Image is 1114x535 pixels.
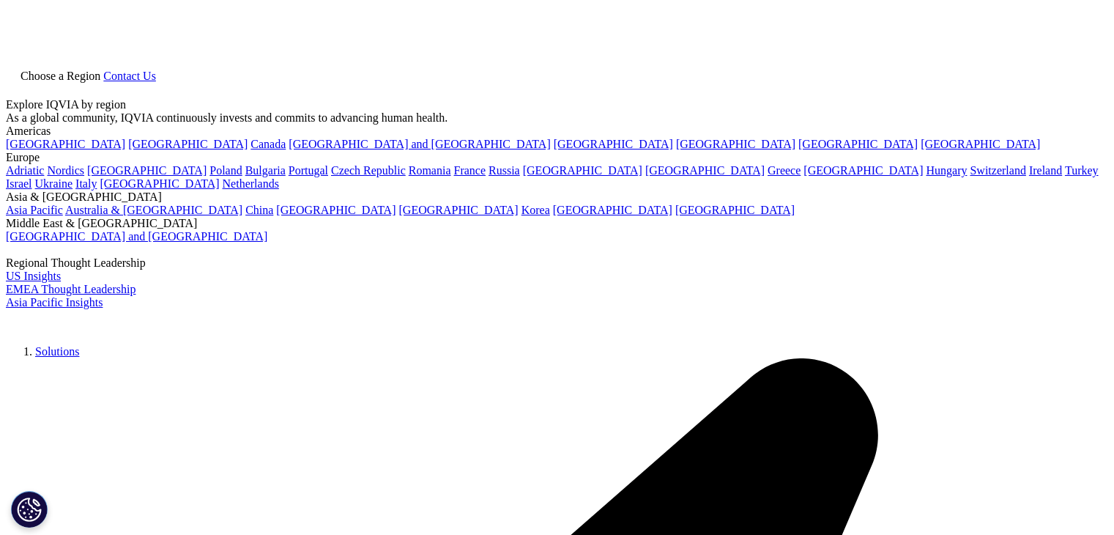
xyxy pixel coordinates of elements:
[489,164,520,177] a: Russia
[970,164,1025,177] a: Switzerland
[35,177,73,190] a: Ukraine
[921,138,1040,150] a: [GEOGRAPHIC_DATA]
[926,164,967,177] a: Hungary
[454,164,486,177] a: France
[11,491,48,528] button: Cookie Settings
[250,138,286,150] a: Canada
[128,138,248,150] a: [GEOGRAPHIC_DATA]
[209,164,242,177] a: Poland
[21,70,100,82] span: Choose a Region
[521,204,550,216] a: Korea
[798,138,918,150] a: [GEOGRAPHIC_DATA]
[6,257,1108,270] div: Regional Thought Leadership
[87,164,207,177] a: [GEOGRAPHIC_DATA]
[245,164,286,177] a: Bulgaria
[276,204,396,216] a: [GEOGRAPHIC_DATA]
[35,345,79,358] a: Solutions
[6,283,135,295] a: EMEA Thought Leadership
[554,138,673,150] a: [GEOGRAPHIC_DATA]
[409,164,451,177] a: Romania
[6,125,1108,138] div: Americas
[768,164,801,177] a: Greece
[399,204,519,216] a: [GEOGRAPHIC_DATA]
[6,230,267,243] a: [GEOGRAPHIC_DATA] and [GEOGRAPHIC_DATA]
[331,164,406,177] a: Czech Republic
[803,164,923,177] a: [GEOGRAPHIC_DATA]
[6,164,44,177] a: Adriatic
[6,217,1108,230] div: Middle East & [GEOGRAPHIC_DATA]
[6,309,123,331] img: IQVIA Healthcare Information Technology and Pharma Clinical Research Company
[6,177,32,190] a: Israel
[289,164,328,177] a: Portugal
[675,204,795,216] a: [GEOGRAPHIC_DATA]
[523,164,642,177] a: [GEOGRAPHIC_DATA]
[6,151,1108,164] div: Europe
[6,270,61,282] a: US Insights
[6,98,1108,111] div: Explore IQVIA by region
[645,164,765,177] a: [GEOGRAPHIC_DATA]
[103,70,156,82] a: Contact Us
[6,191,1108,204] div: Asia & [GEOGRAPHIC_DATA]
[223,177,279,190] a: Netherlands
[676,138,795,150] a: [GEOGRAPHIC_DATA]
[6,204,63,216] a: Asia Pacific
[1065,164,1099,177] a: Turkey
[553,204,672,216] a: [GEOGRAPHIC_DATA]
[6,296,103,309] a: Asia Pacific Insights
[6,111,1108,125] div: As a global community, IQVIA continuously invests and commits to advancing human health.
[289,138,550,150] a: [GEOGRAPHIC_DATA] and [GEOGRAPHIC_DATA]
[1029,164,1062,177] a: Ireland
[65,204,242,216] a: Australia & [GEOGRAPHIC_DATA]
[245,204,273,216] a: China
[47,164,84,177] a: Nordics
[100,177,219,190] a: [GEOGRAPHIC_DATA]
[75,177,97,190] a: Italy
[6,138,125,150] a: [GEOGRAPHIC_DATA]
